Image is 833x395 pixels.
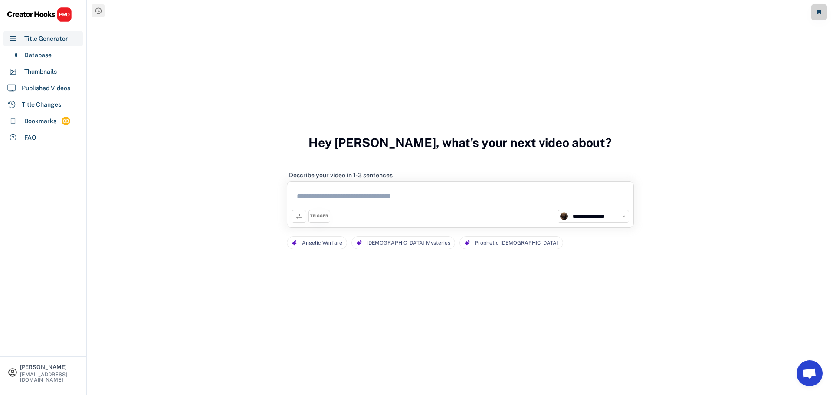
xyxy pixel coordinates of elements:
div: Angelic Warfare [302,237,342,249]
div: Thumbnails [24,67,57,76]
img: CHPRO%20Logo.svg [7,7,72,22]
h3: Hey [PERSON_NAME], what's your next video about? [308,126,612,159]
div: Prophetic [DEMOGRAPHIC_DATA] [475,237,558,249]
a: Open chat [797,360,823,386]
div: Describe your video in 1-3 sentences [289,171,393,179]
div: Title Generator [24,34,68,43]
div: [EMAIL_ADDRESS][DOMAIN_NAME] [20,372,79,382]
div: Published Videos [22,84,70,93]
div: TRIGGER [310,213,328,219]
div: Title Changes [22,100,61,109]
div: Database [24,51,52,60]
div: FAQ [24,133,36,142]
img: channels4_profile.jpg [560,212,568,220]
div: [PERSON_NAME] [20,364,79,370]
div: 83 [62,118,70,125]
div: [DEMOGRAPHIC_DATA] Mysteries [367,237,450,249]
div: Bookmarks [24,117,56,126]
